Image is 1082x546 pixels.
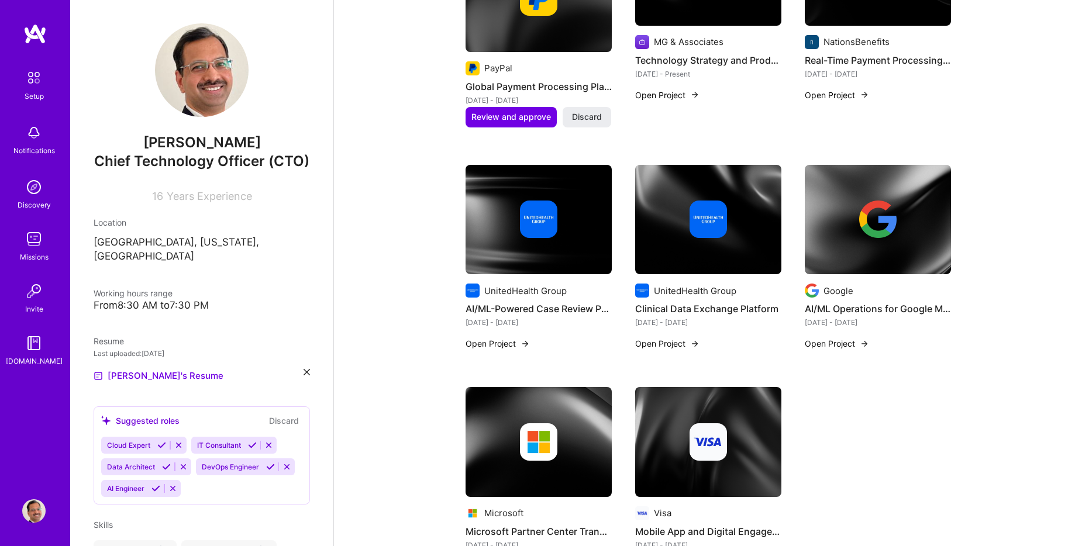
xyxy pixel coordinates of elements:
[805,68,951,80] div: [DATE] - [DATE]
[197,441,241,450] span: IT Consultant
[22,279,46,303] img: Invite
[654,285,736,297] div: UnitedHealth Group
[94,371,103,381] img: Resume
[168,484,177,493] i: Reject
[22,65,46,90] img: setup
[823,285,853,297] div: Google
[805,35,819,49] img: Company logo
[101,414,180,427] div: Suggested roles
[572,111,602,123] span: Discard
[94,153,309,170] span: Chief Technology Officer (CTO)
[466,165,612,275] img: cover
[635,337,699,350] button: Open Project
[805,165,951,275] img: cover
[266,414,302,427] button: Discard
[162,462,171,471] i: Accept
[635,53,781,68] h4: Technology Strategy and Product Innovation Leadership
[18,199,51,211] div: Discovery
[155,23,249,117] img: User Avatar
[94,236,310,264] p: [GEOGRAPHIC_DATA], [US_STATE], [GEOGRAPHIC_DATA]
[563,107,611,127] button: Discard
[466,94,612,106] div: [DATE] - [DATE]
[823,36,890,48] div: NationsBenefits
[6,355,63,367] div: [DOMAIN_NAME]
[466,284,480,298] img: Company logo
[179,462,188,471] i: Reject
[20,251,49,263] div: Missions
[94,288,173,298] span: Working hours range
[466,301,612,316] h4: AI/ML-Powered Case Review Prioritization Platform
[466,79,612,94] h4: Global Payment Processing Platform Transformation
[635,68,781,80] div: [DATE] - Present
[304,369,310,375] i: icon Close
[859,201,897,238] img: Company logo
[654,507,671,519] div: Visa
[805,89,869,101] button: Open Project
[520,423,557,461] img: Company logo
[157,441,166,450] i: Accept
[805,53,951,68] h4: Real-Time Payment Processing Platform Development
[466,61,480,75] img: Company logo
[266,462,275,471] i: Accept
[22,499,46,523] img: User Avatar
[635,165,781,275] img: cover
[25,303,43,315] div: Invite
[94,134,310,151] span: [PERSON_NAME]
[466,316,612,329] div: [DATE] - [DATE]
[484,507,523,519] div: Microsoft
[202,462,259,471] span: DevOps Engineer
[635,284,649,298] img: Company logo
[174,441,183,450] i: Reject
[466,387,612,497] img: cover
[107,484,144,493] span: AI Engineer
[860,339,869,348] img: arrow-right
[690,90,699,99] img: arrow-right
[466,506,480,520] img: Company logo
[264,441,273,450] i: Reject
[484,285,567,297] div: UnitedHealth Group
[22,121,46,144] img: bell
[471,111,551,123] span: Review and approve
[94,336,124,346] span: Resume
[484,62,512,74] div: PayPal
[151,484,160,493] i: Accept
[22,331,46,355] img: guide book
[94,369,223,383] a: [PERSON_NAME]'s Resume
[635,301,781,316] h4: Clinical Data Exchange Platform
[805,337,869,350] button: Open Project
[25,90,44,102] div: Setup
[152,190,163,202] span: 16
[521,339,530,348] img: arrow-right
[635,89,699,101] button: Open Project
[107,462,155,471] span: Data Architect
[94,299,310,312] div: From 8:30 AM to 7:30 PM
[19,499,49,523] a: User Avatar
[805,301,951,316] h4: AI/ML Operations for Google Maps
[466,524,612,539] h4: Microsoft Partner Center Transformation
[22,227,46,251] img: teamwork
[690,339,699,348] img: arrow-right
[466,107,557,127] button: Review and approve
[13,144,55,157] div: Notifications
[94,347,310,360] div: Last uploaded: [DATE]
[22,175,46,199] img: discovery
[635,387,781,497] img: cover
[94,216,310,229] div: Location
[805,316,951,329] div: [DATE] - [DATE]
[635,524,781,539] h4: Mobile App and Digital Engagement Platform Strategy
[94,520,113,530] span: Skills
[635,506,649,520] img: Company logo
[690,423,727,461] img: Company logo
[282,462,291,471] i: Reject
[860,90,869,99] img: arrow-right
[466,337,530,350] button: Open Project
[23,23,47,44] img: logo
[101,416,111,426] i: icon SuggestedTeams
[520,201,557,238] img: Company logo
[635,316,781,329] div: [DATE] - [DATE]
[690,201,727,238] img: Company logo
[805,284,819,298] img: Company logo
[107,441,150,450] span: Cloud Expert
[248,441,257,450] i: Accept
[635,35,649,49] img: Company logo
